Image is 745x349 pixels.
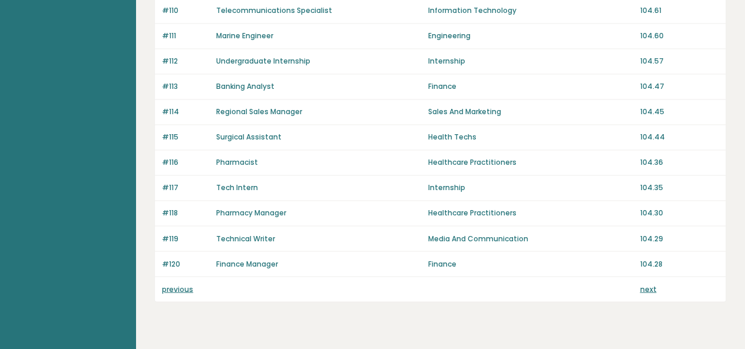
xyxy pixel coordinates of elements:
[428,5,633,16] p: Information Technology
[216,5,332,15] a: Telecommunications Specialist
[216,81,274,91] a: Banking Analyst
[162,258,209,269] p: #120
[216,56,310,66] a: Undergraduate Internship
[162,56,209,67] p: #112
[640,132,718,142] p: 104.44
[428,132,633,142] p: Health Techs
[640,107,718,117] p: 104.45
[162,284,193,294] a: previous
[640,258,718,269] p: 104.28
[640,233,718,244] p: 104.29
[428,31,633,41] p: Engineering
[216,31,273,41] a: Marine Engineer
[640,5,718,16] p: 104.61
[428,258,633,269] p: Finance
[162,182,209,193] p: #117
[640,284,656,294] a: next
[162,132,209,142] p: #115
[162,208,209,218] p: #118
[428,107,633,117] p: Sales And Marketing
[162,233,209,244] p: #119
[640,56,718,67] p: 104.57
[162,5,209,16] p: #110
[428,157,633,168] p: Healthcare Practitioners
[216,233,275,243] a: Technical Writer
[162,31,209,41] p: #111
[162,81,209,92] p: #113
[640,31,718,41] p: 104.60
[216,132,282,142] a: Surgical Assistant
[428,208,633,218] p: Healthcare Practitioners
[640,157,718,168] p: 104.36
[162,107,209,117] p: #114
[162,157,209,168] p: #116
[640,81,718,92] p: 104.47
[428,233,633,244] p: Media And Communication
[428,81,633,92] p: Finance
[216,107,302,117] a: Regional Sales Manager
[640,182,718,193] p: 104.35
[216,182,258,192] a: Tech Intern
[428,182,633,193] p: Internship
[216,208,286,218] a: Pharmacy Manager
[640,208,718,218] p: 104.30
[216,258,278,268] a: Finance Manager
[428,56,633,67] p: Internship
[216,157,258,167] a: Pharmacist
